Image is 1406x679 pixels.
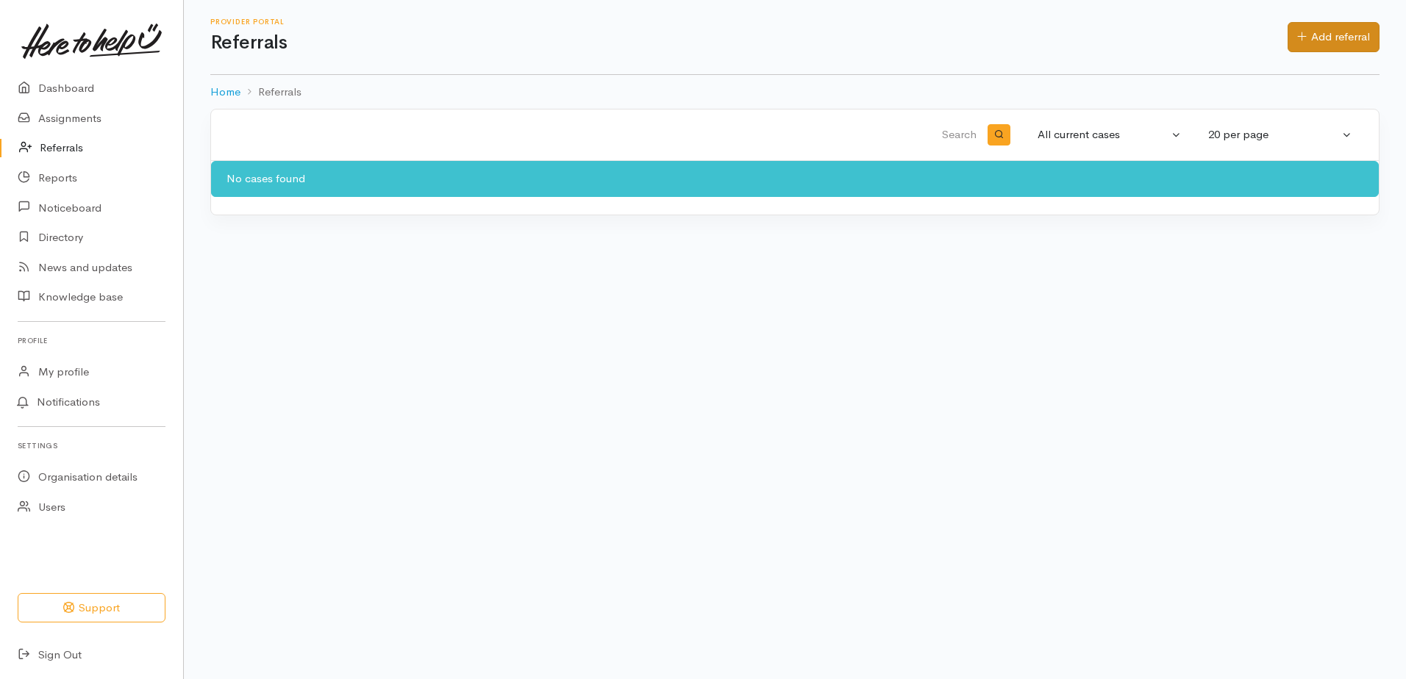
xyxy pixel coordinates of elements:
h6: Provider Portal [210,18,1288,26]
h6: Profile [18,331,165,351]
a: Home [210,84,240,101]
div: No cases found [211,161,1379,197]
h1: Referrals [210,32,1288,54]
button: 20 per page [1199,121,1361,149]
div: 20 per page [1208,126,1339,143]
li: Referrals [240,84,301,101]
h6: Settings [18,436,165,456]
div: All current cases [1038,126,1168,143]
button: Support [18,593,165,623]
nav: breadcrumb [210,75,1380,109]
button: All current cases [1029,121,1191,149]
a: Add referral [1288,22,1380,52]
input: Search [229,118,979,153]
